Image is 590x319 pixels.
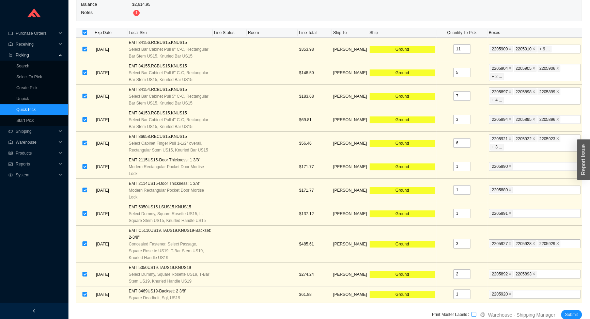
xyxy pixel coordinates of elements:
[129,288,186,294] span: EMT 8469US19-Backset: 2 3/8"
[538,135,560,142] span: 2205923
[532,137,535,141] span: close
[16,170,57,180] span: System
[490,116,513,123] span: 2205894
[370,187,435,194] div: Ground
[515,241,531,247] span: 2205928
[332,155,368,179] td: [PERSON_NAME]
[129,110,187,116] span: EMT 84153.RCBUS15.KNUS15
[515,65,531,71] span: 2205905
[95,116,110,124] span: [DATE]
[508,47,512,51] span: close
[129,93,211,107] span: Select Bar Cabinet Pull 5" C-C, Rectangular Bar Stem US15, Knurled Bar US15
[16,137,57,148] span: Warehouse
[532,90,535,94] span: close
[514,89,537,95] span: 2205898
[490,65,513,72] span: 2205904
[95,210,110,218] span: [DATE]
[492,210,508,217] span: 2205891
[508,117,512,122] span: close
[508,188,512,192] span: close
[370,116,435,123] div: Ground
[8,173,13,177] span: setting
[16,39,57,50] span: Receiving
[490,97,504,103] span: + 4 ...
[492,163,508,170] span: 2205890
[8,162,13,166] span: fund
[515,89,531,95] span: 2205898
[490,46,513,52] span: 2205909
[492,74,502,80] span: + 2 ...
[514,135,537,142] span: 2205922
[16,28,57,39] span: Purchase Orders
[332,28,368,38] th: Ship To
[16,126,57,137] span: Shipping
[514,46,537,52] span: 2205910
[508,66,512,70] span: close
[298,286,332,303] td: $61.88
[298,226,332,263] td: $485.61
[16,50,57,61] span: Picking
[213,28,247,38] th: Line Status
[95,93,110,100] span: [DATE]
[515,116,531,123] span: 2205895
[332,85,368,108] td: [PERSON_NAME]
[515,46,531,52] span: 2205910
[298,61,332,85] td: $148.50
[298,202,332,226] td: $137.12
[93,28,127,38] th: Exp Date
[298,263,332,286] td: $274.24
[436,28,487,38] th: Quantity To Pick
[81,9,132,17] td: Notes
[490,144,504,150] span: + 3 ...
[508,137,512,141] span: close
[95,187,110,194] span: [DATE]
[133,10,140,16] sup: 1
[539,241,555,247] span: 2205929
[332,61,368,85] td: [PERSON_NAME]
[135,11,138,15] span: 1
[538,240,560,247] span: 2205929
[508,90,512,94] span: close
[539,46,549,52] span: + 9 ...
[556,137,559,141] span: close
[370,210,435,217] div: Ground
[492,97,502,103] span: + 4 ...
[492,46,508,52] span: 2205909
[129,187,211,201] span: Modern Rectangular Pocket Door Mortise Lock
[532,272,535,276] span: close
[95,291,110,298] span: [DATE]
[492,291,508,297] span: 2205920
[370,241,435,248] div: Ground
[538,89,560,95] span: 2205899
[532,47,535,51] span: close
[95,271,110,278] span: [DATE]
[16,64,29,68] a: Search
[492,241,508,247] span: 2205927
[490,135,513,142] span: 2205921
[32,309,36,313] span: left
[332,286,368,303] td: [PERSON_NAME]
[129,271,211,285] span: Select Dummy, Square Rosette US19, T-Bar Stem US19, Knurled Handle US19
[129,204,191,210] span: EMT 5050US15.LSUS15.KNUS15
[129,140,211,154] span: Select Cabinet Finger Pull 1-1/2" overall, Rectangular Stem US15, Knurled Bar US15
[298,85,332,108] td: $183.68
[492,187,508,193] span: 2205889
[129,116,211,130] span: Select Bar Cabinet Pull 4" C-C, Rectangular Bar Stem US15, Knurled Bar US15
[370,46,435,53] div: Ground
[492,89,508,95] span: 2205897
[490,73,504,80] span: + 2 ...
[95,163,110,171] span: [DATE]
[298,108,332,132] td: $69.81
[508,272,512,276] span: close
[129,264,191,271] span: EMT 5050US19.TAUS19.KNUS19
[129,63,187,69] span: EMT 84155.RCBUS15.KNUS15
[370,291,435,298] div: Ground
[515,271,531,277] span: 2205893
[298,155,332,179] td: $171.77
[332,132,368,155] td: [PERSON_NAME]
[129,294,180,301] span: Square Deadbolt, Sgl, US19
[492,65,508,71] span: 2205904
[538,116,560,123] span: 2205896
[368,28,436,38] th: Ship
[332,179,368,202] td: [PERSON_NAME]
